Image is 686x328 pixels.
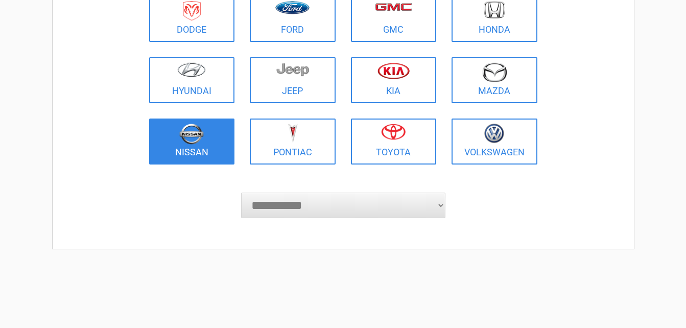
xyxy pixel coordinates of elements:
[250,57,336,103] a: Jeep
[179,124,204,145] img: nissan
[275,1,310,14] img: ford
[484,124,504,144] img: volkswagen
[482,62,507,82] img: mazda
[484,1,505,19] img: honda
[177,62,206,77] img: hyundai
[351,119,437,165] a: Toyota
[250,119,336,165] a: Pontiac
[288,124,298,143] img: pontiac
[381,124,406,140] img: toyota
[375,3,412,11] img: gmc
[276,62,309,77] img: jeep
[452,57,537,103] a: Mazda
[149,119,235,165] a: Nissan
[183,1,201,21] img: dodge
[377,62,410,79] img: kia
[149,57,235,103] a: Hyundai
[351,57,437,103] a: Kia
[452,119,537,165] a: Volkswagen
